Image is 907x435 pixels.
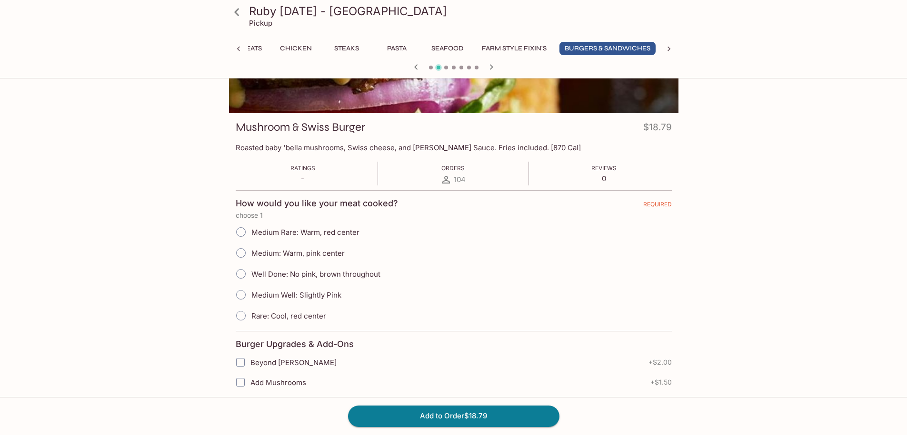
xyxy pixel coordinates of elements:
span: Reviews [591,164,617,172]
span: Add Mushrooms [250,378,306,387]
button: Chicken [275,42,318,55]
button: Pasta [376,42,419,55]
span: Well Done: No pink, brown throughout [251,270,380,279]
button: Add to Order$18.79 [348,406,559,426]
h3: Ruby [DATE] - [GEOGRAPHIC_DATA] [249,4,675,19]
h4: $18.79 [643,120,672,138]
span: 104 [454,175,466,184]
p: Pickup [249,19,272,28]
span: Medium: Warm, pink center [251,249,345,258]
span: Rare: Cool, red center [251,311,326,320]
span: REQUIRED [643,201,672,212]
span: Orders [441,164,465,172]
span: Beyond [PERSON_NAME] [250,358,337,367]
span: Ratings [290,164,315,172]
button: Seafood [426,42,469,55]
p: choose 1 [236,212,672,219]
h4: How would you like your meat cooked? [236,198,398,209]
button: Steaks [325,42,368,55]
p: - [290,174,315,183]
span: Medium Rare: Warm, red center [251,228,359,237]
h4: Burger Upgrades & Add-Ons [236,339,354,349]
p: 0 [591,174,617,183]
button: Burgers & Sandwiches [559,42,656,55]
button: Farm Style Fixin's [477,42,552,55]
span: + $2.00 [648,358,672,366]
span: + $1.50 [650,378,672,386]
p: Roasted baby 'bella mushrooms, Swiss cheese, and [PERSON_NAME] Sauce. Fries included. [870 Cal] [236,143,672,152]
h3: Mushroom & Swiss Burger [236,120,365,135]
span: Medium Well: Slightly Pink [251,290,341,300]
